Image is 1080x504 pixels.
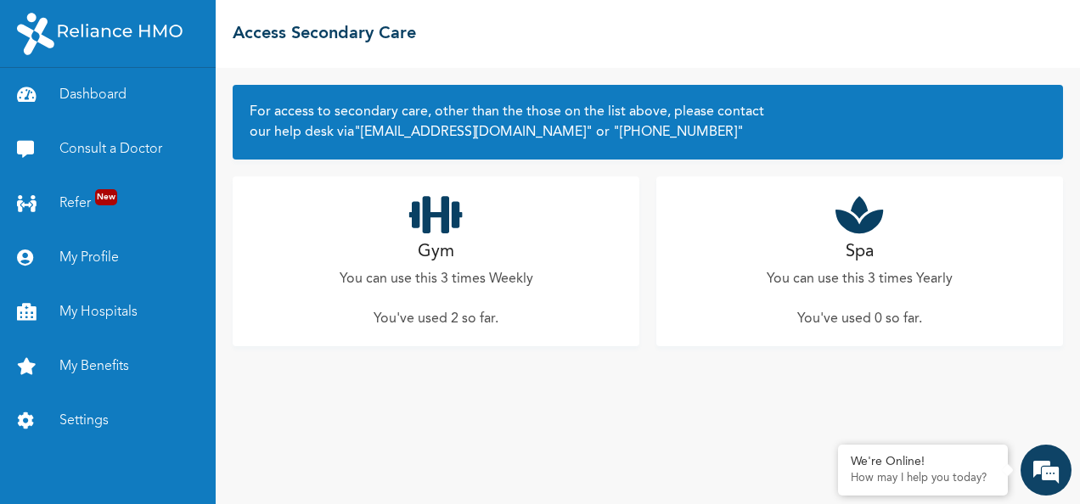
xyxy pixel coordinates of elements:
[797,309,922,329] p: You've used 0 so far .
[418,239,454,265] h2: Gym
[374,309,498,329] p: You've used 2 so far .
[767,269,953,289] p: You can use this 3 times Yearly
[354,126,593,139] a: "[EMAIL_ADDRESS][DOMAIN_NAME]"
[851,455,995,469] div: We're Online!
[233,21,416,47] h2: Access Secondary Care
[851,472,995,485] p: How may I help you today?
[340,269,533,289] p: You can use this 3 times Weekly
[95,189,117,205] span: New
[610,126,744,139] a: "[PHONE_NUMBER]"
[17,13,183,55] img: RelianceHMO's Logo
[250,102,1046,143] h2: For access to secondary care, other than the those on the list above, please contact our help des...
[846,239,874,265] h2: Spa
